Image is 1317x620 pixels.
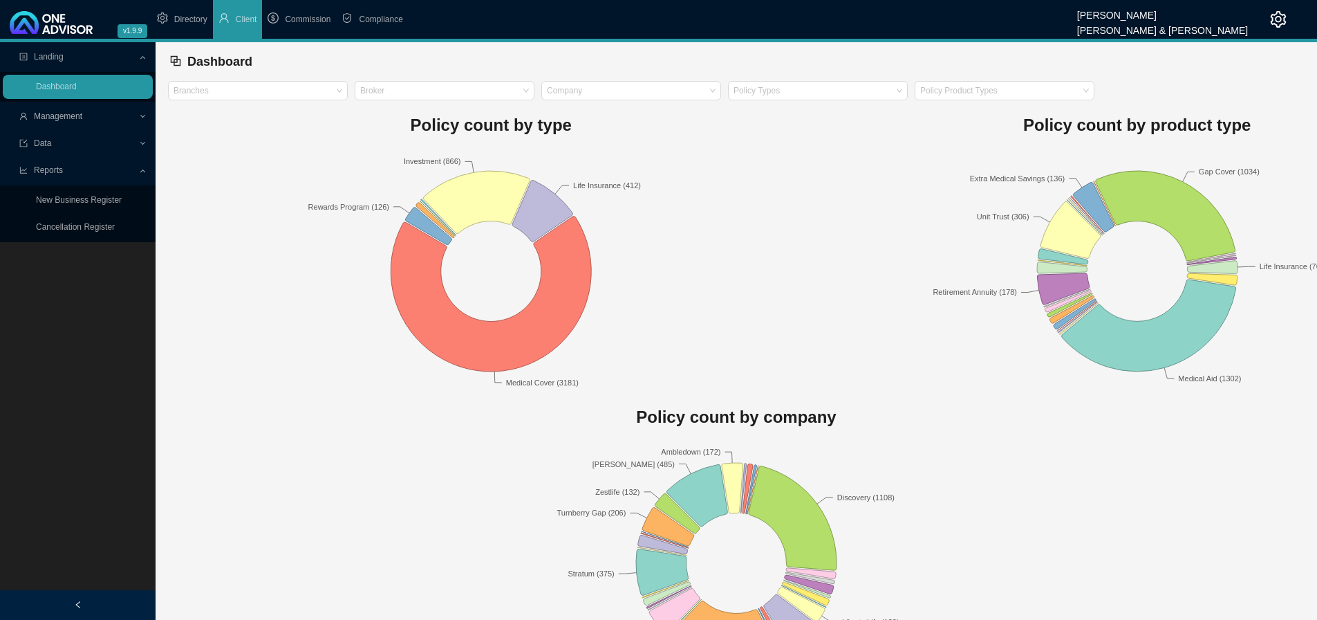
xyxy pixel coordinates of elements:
[34,165,63,175] span: Reports
[19,166,28,174] span: line-chart
[19,139,28,147] span: import
[74,601,82,609] span: left
[19,53,28,61] span: profile
[169,55,182,67] span: block
[969,174,1065,183] text: Extra Medical Savings (136)
[1178,374,1241,383] text: Medical Aid (1302)
[976,212,1029,221] text: Unit Trust (306)
[218,12,230,24] span: user
[568,569,614,578] text: Stratum (375)
[157,12,168,24] span: setting
[342,12,353,24] span: safety
[268,12,279,24] span: dollar
[34,138,51,148] span: Data
[168,111,814,139] h1: Policy count by type
[661,448,720,456] text: Ambledown (172)
[236,15,257,24] span: Client
[592,460,675,468] text: [PERSON_NAME] (485)
[308,203,389,211] text: Rewards Program (126)
[557,509,626,518] text: Turnberry Gap (206)
[10,11,93,34] img: 2df55531c6924b55f21c4cf5d4484680-logo-light.svg
[174,15,207,24] span: Directory
[506,379,579,387] text: Medical Cover (3181)
[1270,11,1287,28] span: setting
[1199,168,1260,176] text: Gap Cover (1034)
[34,52,64,62] span: Landing
[118,24,147,38] span: v1.9.9
[19,112,28,120] span: user
[285,15,330,24] span: Commission
[187,55,252,69] span: Dashboard
[34,111,82,121] span: Management
[359,15,402,24] span: Compliance
[837,493,895,502] text: Discovery (1108)
[573,181,641,190] text: Life Insurance (412)
[404,158,461,166] text: Investment (866)
[933,289,1017,297] text: Retirement Annuity (178)
[36,195,122,205] a: New Business Register
[1077,3,1248,19] div: [PERSON_NAME]
[168,403,1305,431] h1: Policy count by company
[1077,19,1248,34] div: [PERSON_NAME] & [PERSON_NAME]
[36,82,77,91] a: Dashboard
[36,222,115,232] a: Cancellation Register
[595,488,639,496] text: Zestlife (132)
